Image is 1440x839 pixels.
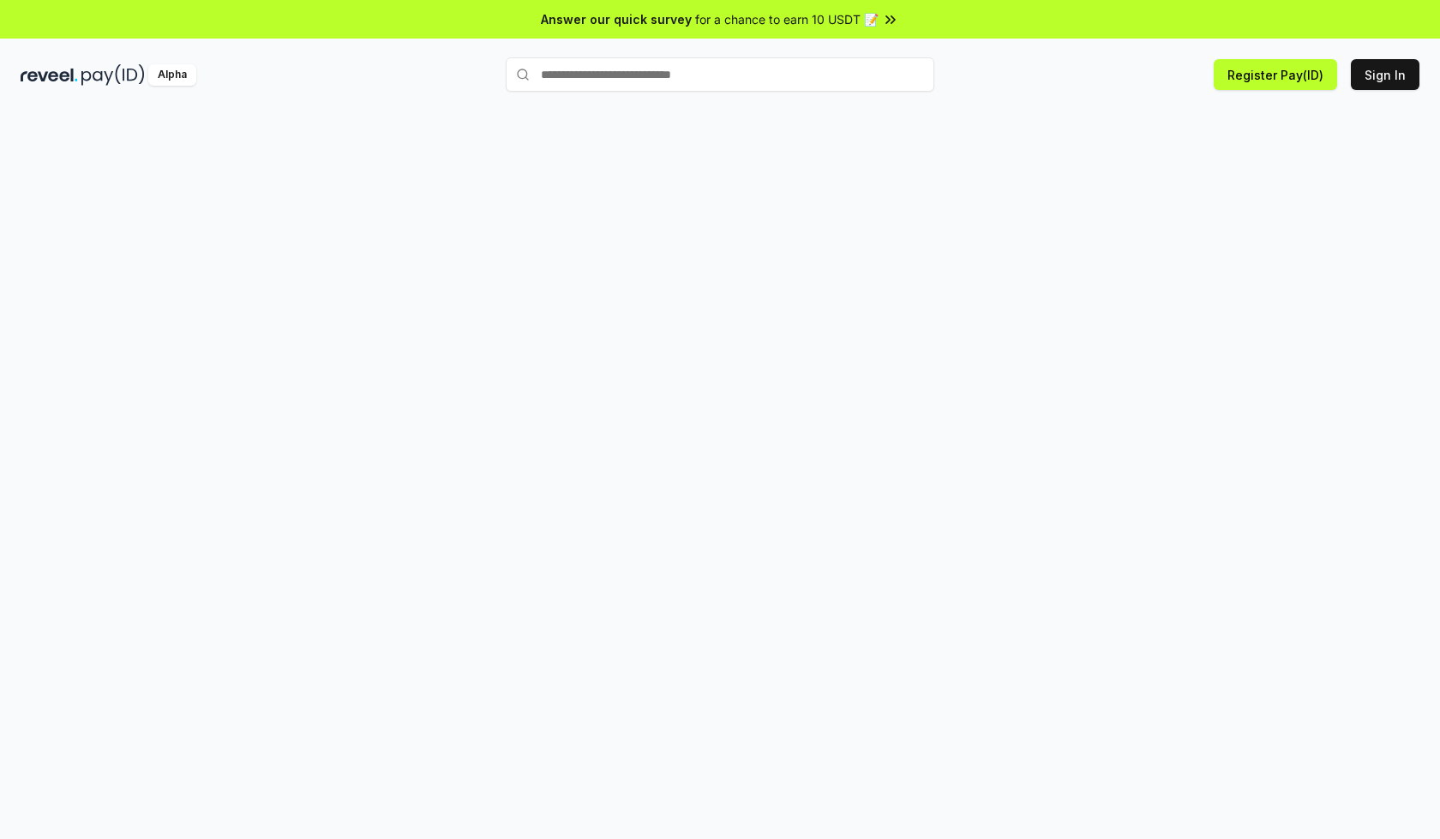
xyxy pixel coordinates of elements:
[81,64,145,86] img: pay_id
[1351,59,1419,90] button: Sign In
[1214,59,1337,90] button: Register Pay(ID)
[541,10,692,28] span: Answer our quick survey
[695,10,879,28] span: for a chance to earn 10 USDT 📝
[148,64,196,86] div: Alpha
[21,64,78,86] img: reveel_dark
